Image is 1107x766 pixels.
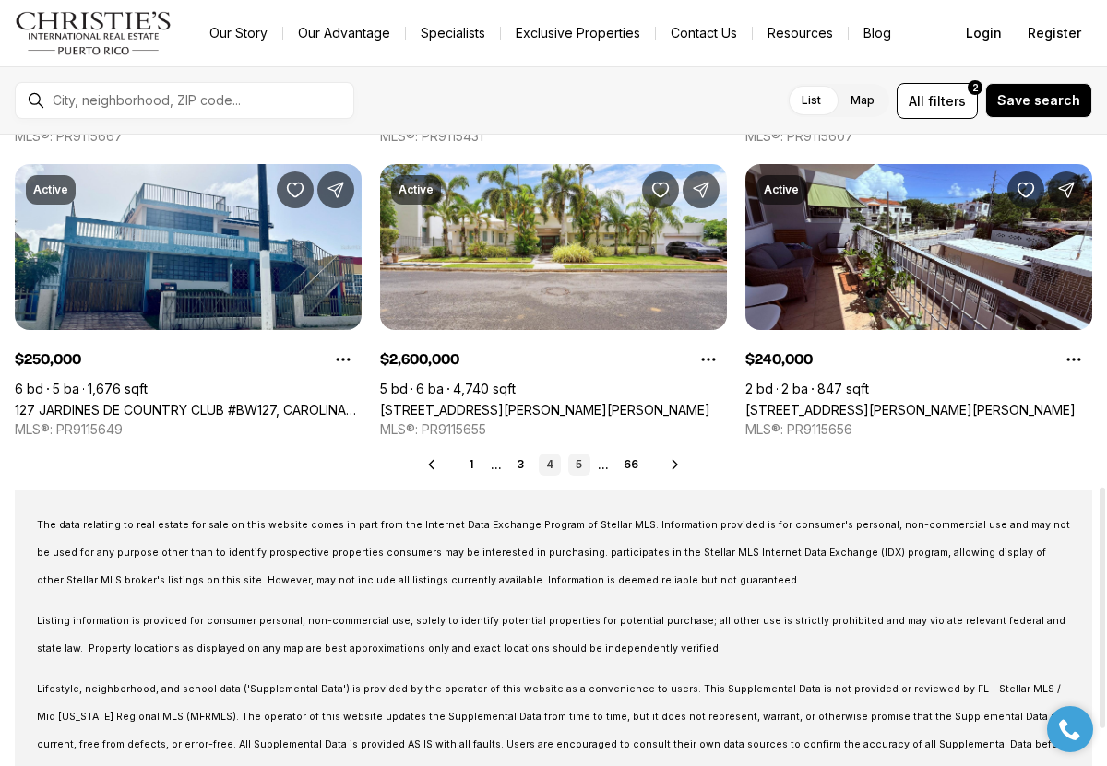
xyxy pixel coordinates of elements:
li: ... [491,458,502,472]
a: Specialists [406,20,500,46]
label: Map [836,84,889,117]
button: Share Property [683,171,720,208]
span: All [909,91,924,111]
span: filters [928,91,966,111]
button: Property options [325,341,362,378]
button: Property options [690,341,727,378]
button: Save Property: 463 SAGRADO CORAZON #302-A [1007,171,1044,208]
a: Our Story [195,20,282,46]
a: 5 [568,454,590,476]
span: Listing information is provided for consumer personal, non-commercial use, solely to identify pot... [37,615,1065,654]
img: logo [15,11,173,55]
label: List [787,84,836,117]
button: Save Property: 154 CALLE VIOLETA [642,171,679,208]
button: Allfilters2 [897,83,978,119]
a: 1 [461,454,483,476]
button: Contact Us [656,20,752,46]
span: Save search [997,93,1080,108]
a: 66 [616,454,646,476]
a: Exclusive Properties [501,20,655,46]
button: Property options [1055,341,1092,378]
button: Register [1017,15,1092,52]
button: Save Property: 127 JARDINES DE COUNTRY CLUB #BW127 [277,171,314,208]
span: The data relating to real estate for sale on this website comes in part from the Internet Data Ex... [37,519,1070,586]
button: Save search [985,83,1092,118]
a: Blog [849,20,906,46]
p: Active [399,183,434,197]
span: 2 [972,80,979,95]
span: Login [966,26,1002,41]
button: Login [955,15,1013,52]
nav: Pagination [461,454,646,476]
span: Register [1028,26,1081,41]
button: Share Property [317,171,354,208]
a: Our Advantage [283,20,405,46]
a: 463 SAGRADO CORAZON #302-A, SAN JUAN PR, 00915 [745,402,1076,418]
a: 127 JARDINES DE COUNTRY CLUB #BW127, CAROLINA PR, 00983 [15,402,362,418]
a: 154 CALLE VIOLETA, SAN JUAN PR, 00927 [380,402,710,418]
p: Active [33,183,68,197]
p: Active [764,183,799,197]
a: 4 [539,454,561,476]
li: ... [598,458,609,472]
a: Resources [753,20,848,46]
button: Share Property [1048,171,1085,208]
a: 3 [509,454,531,476]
